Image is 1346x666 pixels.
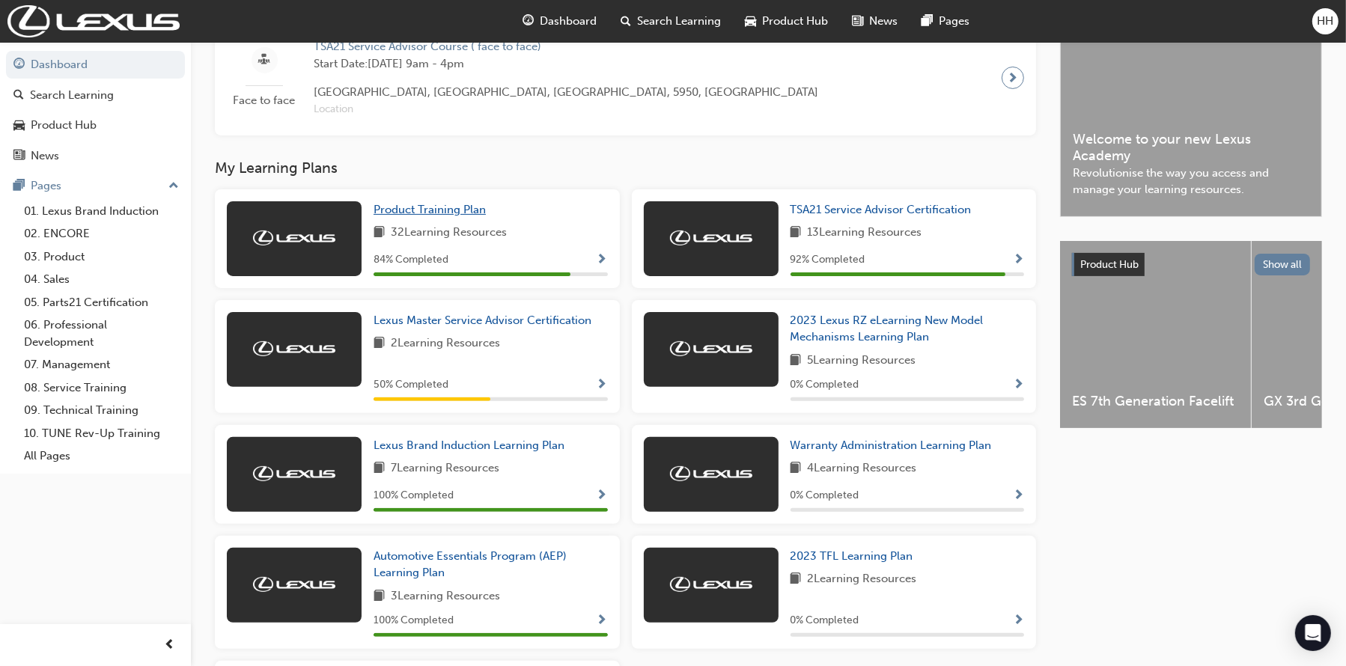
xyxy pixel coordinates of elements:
img: Trak [670,466,752,481]
span: Welcome to your new Lexus Academy [1073,131,1309,165]
span: book-icon [374,224,385,242]
a: Dashboard [6,51,185,79]
span: Face to face [227,92,302,109]
button: Show Progress [597,611,608,630]
div: Open Intercom Messenger [1295,615,1331,651]
span: pages-icon [922,12,933,31]
span: Start Date: [DATE] 9am - 4pm [314,55,818,73]
span: TSA21 Service Advisor Certification [791,203,972,216]
a: Lexus Master Service Advisor Certification [374,312,597,329]
span: next-icon [1008,67,1019,88]
span: book-icon [374,587,385,606]
span: 2 Learning Resources [808,570,917,589]
span: 32 Learning Resources [391,224,507,242]
span: book-icon [791,570,802,589]
span: Show Progress [597,489,608,503]
button: Show Progress [597,251,608,269]
span: up-icon [168,177,179,196]
button: DashboardSearch LearningProduct HubNews [6,48,185,172]
span: book-icon [791,224,802,242]
a: car-iconProduct Hub [733,6,840,37]
span: guage-icon [13,58,25,72]
span: Show Progress [1013,379,1024,392]
a: 03. Product [18,245,185,269]
a: search-iconSearch Learning [609,6,733,37]
a: Face to faceTSA21 Service Advisor Course ( face to face)Start Date:[DATE] 9am - 4pm[GEOGRAPHIC_DA... [227,32,1024,123]
img: Trak [670,230,752,245]
a: ES 7th Generation Facelift [1060,241,1251,428]
span: book-icon [791,459,802,478]
span: search-icon [621,12,631,31]
button: Show Progress [597,376,608,394]
img: Trak [670,577,752,592]
a: Lexus Brand Induction Learning Plan [374,437,570,454]
button: Pages [6,172,185,200]
button: Show Progress [1013,251,1024,269]
button: Show Progress [1013,486,1024,505]
span: 50 % Completed [374,376,448,394]
a: All Pages [18,444,185,468]
img: Trak [253,466,335,481]
button: Show Progress [597,486,608,505]
img: Trak [253,230,335,245]
span: Show Progress [1013,614,1024,628]
span: 84 % Completed [374,251,448,269]
span: TSA21 Service Advisor Course ( face to face) [314,38,818,55]
span: Dashboard [540,13,597,30]
span: 100 % Completed [374,487,454,504]
span: prev-icon [165,636,176,655]
span: 13 Learning Resources [808,224,922,242]
span: Show Progress [597,379,608,392]
a: News [6,142,185,170]
a: 2023 Lexus RZ eLearning New Model Mechanisms Learning Plan [791,312,1025,346]
a: Search Learning [6,82,185,109]
img: Trak [7,5,180,37]
span: Show Progress [597,614,608,628]
span: car-icon [745,12,756,31]
button: Show Progress [1013,611,1024,630]
span: Product Training Plan [374,203,486,216]
span: Location [314,101,818,118]
span: Search Learning [637,13,721,30]
span: HH [1318,13,1334,30]
a: 09. Technical Training [18,399,185,422]
a: 08. Service Training [18,376,185,400]
img: Trak [670,341,752,356]
a: pages-iconPages [910,6,981,37]
a: Warranty Administration Learning Plan [791,437,998,454]
span: news-icon [852,12,863,31]
span: car-icon [13,119,25,132]
img: Trak [253,577,335,592]
div: Product Hub [31,117,97,134]
a: 01. Lexus Brand Induction [18,200,185,223]
span: search-icon [13,89,24,103]
a: Product HubShow all [1072,253,1310,277]
span: news-icon [13,150,25,163]
div: Pages [31,177,61,195]
span: 2 Learning Resources [391,334,500,353]
span: [GEOGRAPHIC_DATA], [GEOGRAPHIC_DATA], [GEOGRAPHIC_DATA], 5950, [GEOGRAPHIC_DATA] [314,84,818,101]
span: book-icon [791,352,802,370]
span: 7 Learning Resources [391,459,499,478]
a: 2023 TFL Learning Plan [791,548,919,565]
a: TSA21 Service Advisor Certification [791,201,978,219]
a: guage-iconDashboard [511,6,609,37]
span: Show Progress [1013,254,1024,267]
span: 0 % Completed [791,376,859,394]
a: 10. TUNE Rev-Up Training [18,422,185,445]
span: ES 7th Generation Facelift [1072,393,1239,410]
span: Automotive Essentials Program (AEP) Learning Plan [374,549,567,580]
span: 2023 Lexus RZ eLearning New Model Mechanisms Learning Plan [791,314,984,344]
a: Automotive Essentials Program (AEP) Learning Plan [374,548,608,581]
a: Product Hub [6,111,185,139]
a: 06. Professional Development [18,314,185,353]
span: 0 % Completed [791,487,859,504]
span: 0 % Completed [791,612,859,629]
a: 07. Management [18,353,185,376]
span: pages-icon [13,180,25,193]
a: news-iconNews [840,6,910,37]
a: 05. Parts21 Certification [18,291,185,314]
span: News [869,13,898,30]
